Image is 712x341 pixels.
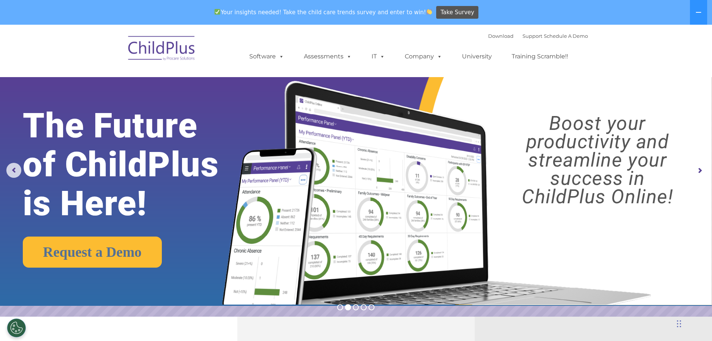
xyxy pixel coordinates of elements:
a: Training Scramble!! [504,49,576,64]
span: Last name [104,49,127,55]
iframe: Chat Widget [675,305,712,341]
img: ChildPlus by Procare Solutions [124,31,199,68]
a: Assessments [296,49,359,64]
a: IT [364,49,392,64]
a: Software [242,49,292,64]
a: Support [523,33,542,39]
a: University [454,49,499,64]
span: Phone number [104,80,136,86]
rs-layer: Boost your productivity and streamline your success in ChildPlus Online! [492,114,703,206]
a: Download [488,33,514,39]
rs-layer: The Future of ChildPlus is Here! [23,106,250,223]
font: | [488,33,588,39]
a: Request a Demo [23,237,162,268]
a: Schedule A Demo [544,33,588,39]
div: Drag [677,313,681,335]
a: Take Survey [436,6,478,19]
a: Company [397,49,450,64]
img: 👏 [426,9,432,15]
span: Take Survey [441,6,474,19]
span: Your insights needed! Take the child care trends survey and enter to win! [212,5,435,19]
img: ✅ [215,9,220,15]
button: Cookies Settings [7,319,26,337]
